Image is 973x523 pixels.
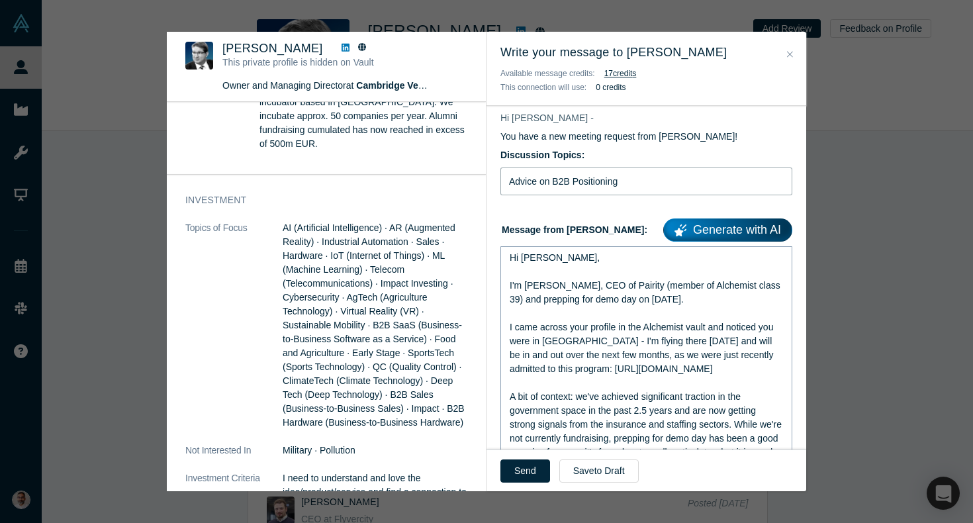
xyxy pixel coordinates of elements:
[185,221,283,444] dt: Topics of Focus
[783,47,797,62] button: Close
[222,80,463,91] span: Owner and Managing Director at
[559,459,639,483] button: Saveto Draft
[663,218,792,242] a: Generate with AI
[500,130,792,144] p: You have a new meeting request from [PERSON_NAME]!
[283,222,465,428] span: AI (Artificial Intelligence) · AR (Augmented Reality) · Industrial Automation · Sales · Hardware ...
[500,83,586,92] span: This connection will use:
[500,111,792,125] p: Hi [PERSON_NAME] -
[500,69,595,78] span: Available message credits:
[283,445,355,455] span: Military · Pollution
[185,444,283,471] dt: Not Interested In
[222,56,430,70] p: This private profile is hidden on Vault
[356,80,463,91] a: Cambridge Ventures UG
[500,214,792,242] label: Message from [PERSON_NAME]:
[185,42,213,70] img: Martin Giese's Profile Image
[500,148,792,162] label: Discussion Topics:
[500,459,550,483] button: Send
[185,193,449,207] h3: Investment
[500,44,792,62] h3: Write your message to [PERSON_NAME]
[604,67,637,80] button: 17credits
[596,83,625,92] b: 0 credits
[222,42,323,55] span: [PERSON_NAME]
[259,81,467,151] p: XPRENEURS is a leading European Deeptech incubator based in [GEOGRAPHIC_DATA]. We incubate approx...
